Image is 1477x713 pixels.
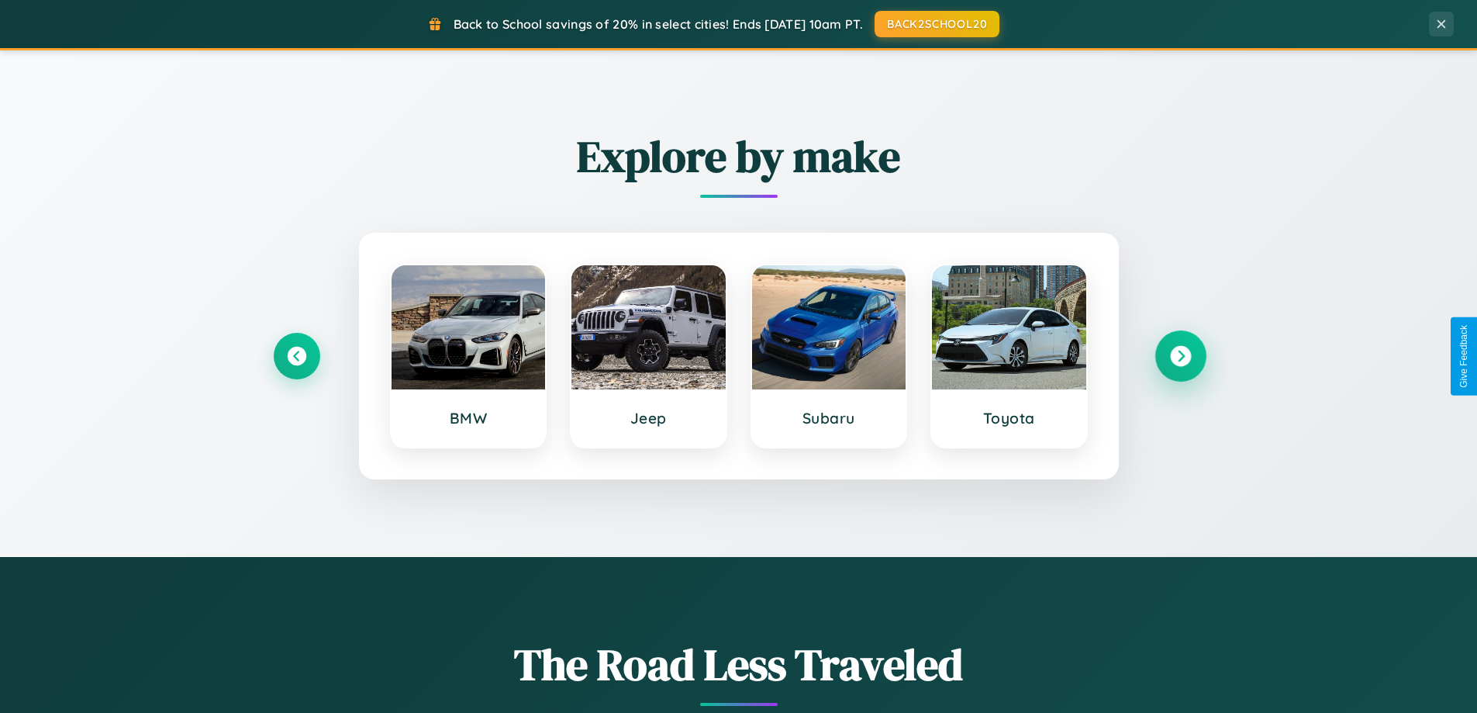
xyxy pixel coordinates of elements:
[768,409,891,427] h3: Subaru
[875,11,999,37] button: BACK2SCHOOL20
[274,126,1204,186] h2: Explore by make
[1458,325,1469,388] div: Give Feedback
[587,409,710,427] h3: Jeep
[947,409,1071,427] h3: Toyota
[454,16,863,32] span: Back to School savings of 20% in select cities! Ends [DATE] 10am PT.
[407,409,530,427] h3: BMW
[274,635,1204,694] h1: The Road Less Traveled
